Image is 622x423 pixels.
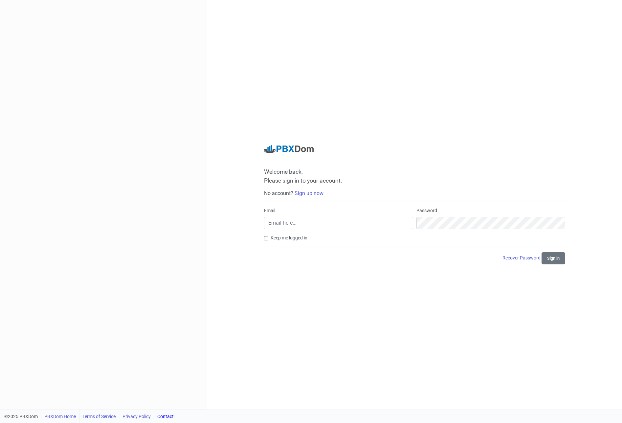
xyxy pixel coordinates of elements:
[82,410,116,423] a: Terms of Service
[416,207,437,214] label: Password
[157,410,174,423] a: Contact
[122,410,151,423] a: Privacy Policy
[264,177,342,184] span: Please sign in to your account.
[502,255,542,260] a: Recover Password
[271,234,307,241] label: Keep me logged in
[295,190,323,196] a: Sign up now
[264,217,413,229] input: Email here...
[44,410,76,423] a: PBXDom Home
[264,168,565,175] span: Welcome back,
[4,410,174,423] div: ©2025 PBXDom
[542,252,565,264] button: Sign in
[264,207,275,214] label: Email
[264,190,565,196] h6: No account?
